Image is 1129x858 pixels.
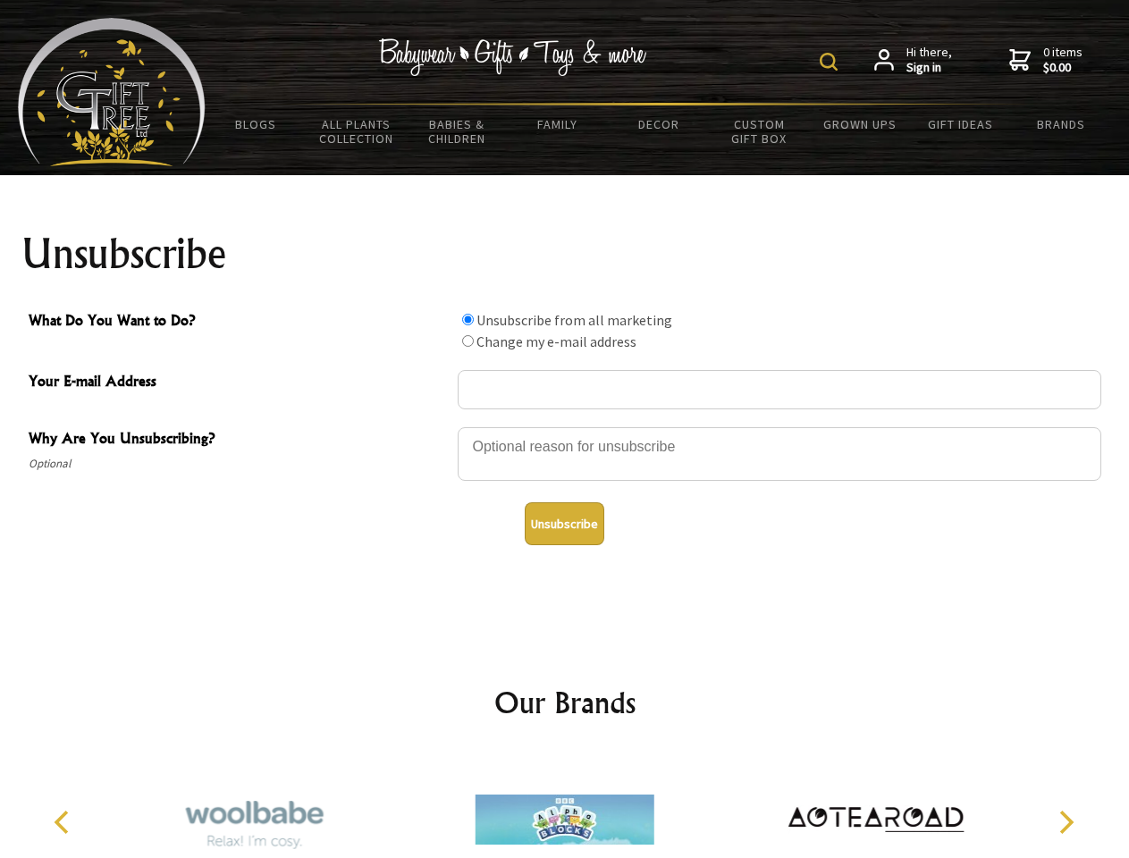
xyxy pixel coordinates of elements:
[45,803,84,842] button: Previous
[206,105,307,143] a: BLOGS
[709,105,810,157] a: Custom Gift Box
[508,105,609,143] a: Family
[1043,44,1083,76] span: 0 items
[476,332,636,350] label: Change my e-mail address
[307,105,408,157] a: All Plants Collection
[820,53,838,71] img: product search
[21,232,1108,275] h1: Unsubscribe
[29,370,449,396] span: Your E-mail Address
[1043,60,1083,76] strong: $0.00
[29,453,449,475] span: Optional
[458,427,1101,481] textarea: Why Are You Unsubscribing?
[18,18,206,166] img: Babyware - Gifts - Toys and more...
[462,335,474,347] input: What Do You Want to Do?
[809,105,910,143] a: Grown Ups
[407,105,508,157] a: Babies & Children
[476,311,672,329] label: Unsubscribe from all marketing
[874,45,952,76] a: Hi there,Sign in
[1009,45,1083,76] a: 0 items$0.00
[906,45,952,76] span: Hi there,
[29,427,449,453] span: Why Are You Unsubscribing?
[36,681,1094,724] h2: Our Brands
[906,60,952,76] strong: Sign in
[29,309,449,335] span: What Do You Want to Do?
[1011,105,1112,143] a: Brands
[458,370,1101,409] input: Your E-mail Address
[910,105,1011,143] a: Gift Ideas
[379,38,647,76] img: Babywear - Gifts - Toys & more
[608,105,709,143] a: Decor
[462,314,474,325] input: What Do You Want to Do?
[1046,803,1085,842] button: Next
[525,502,604,545] button: Unsubscribe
